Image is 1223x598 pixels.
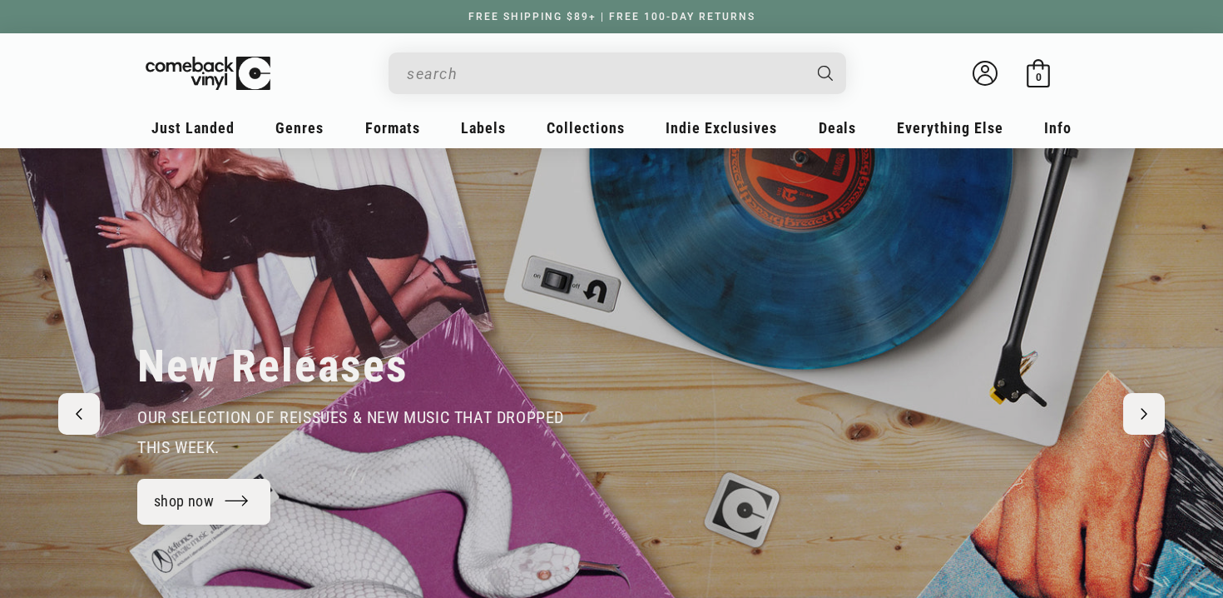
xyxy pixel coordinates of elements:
[137,339,408,394] h2: New Releases
[275,119,324,137] span: Genres
[819,119,856,137] span: Deals
[461,119,506,137] span: Labels
[1036,71,1042,83] span: 0
[58,393,100,435] button: Previous slide
[137,479,270,525] a: shop now
[151,119,235,137] span: Just Landed
[365,119,420,137] span: Formats
[804,52,849,94] button: Search
[137,407,564,457] span: our selection of reissues & new music that dropped this week.
[1044,119,1072,137] span: Info
[1123,393,1165,435] button: Next slide
[389,52,846,94] div: Search
[897,119,1003,137] span: Everything Else
[452,11,772,22] a: FREE SHIPPING $89+ | FREE 100-DAY RETURNS
[666,119,777,137] span: Indie Exclusives
[407,57,801,91] input: When autocomplete results are available use up and down arrows to review and enter to select
[547,119,625,137] span: Collections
